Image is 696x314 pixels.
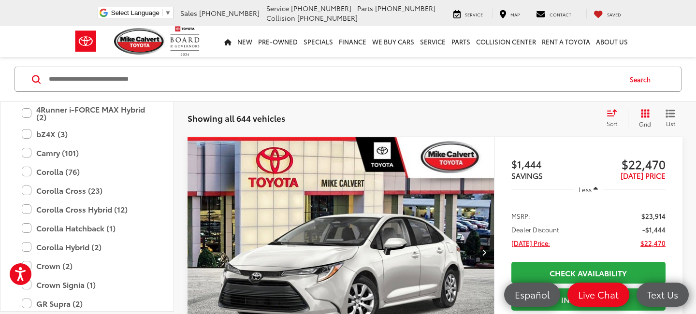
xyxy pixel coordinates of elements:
span: Dealer Discount [511,225,559,234]
label: Crown Signia (1) [22,276,152,293]
label: GR Supra (2) [22,295,152,312]
span: Showing all 644 vehicles [188,112,285,124]
span: Collision [266,13,295,23]
span: ▼ [165,9,171,16]
label: Corolla Cross (23) [22,182,152,199]
span: Text Us [642,288,683,300]
span: -$1,444 [642,225,666,234]
a: Specials [301,26,336,57]
span: Saved [607,11,621,17]
span: $22,470 [588,157,666,171]
input: Search by Make, Model, or Keyword [48,68,621,91]
label: Corolla Hybrid (2) [22,239,152,256]
span: [PHONE_NUMBER] [199,8,260,18]
label: Camry (101) [22,144,152,161]
label: Corolla Cross Hybrid (12) [22,201,152,218]
span: Español [510,288,554,300]
label: Crown (2) [22,257,152,274]
a: New [234,26,255,57]
span: SAVINGS [511,170,543,181]
a: Live Chat [567,283,629,307]
span: Live Chat [573,288,623,300]
span: $22,470 [640,238,666,248]
span: Sort [607,119,617,128]
a: Check Availability [511,262,666,284]
button: Less [574,181,603,198]
span: [PHONE_NUMBER] [297,13,358,23]
span: Map [510,11,520,17]
a: Pre-Owned [255,26,301,57]
a: My Saved Vehicles [586,9,628,18]
span: List [666,119,675,128]
a: Español [504,283,560,307]
span: Less [579,185,592,194]
a: Service [417,26,449,57]
button: Grid View [628,109,658,128]
a: About Us [593,26,631,57]
a: Contact [529,9,579,18]
img: Toyota [68,26,104,57]
a: Rent a Toyota [539,26,593,57]
a: Finance [336,26,369,57]
a: Map [492,9,527,18]
img: Mike Calvert Toyota [114,28,165,55]
span: Contact [550,11,571,17]
a: WE BUY CARS [369,26,417,57]
span: Grid [639,120,651,128]
button: Select sort value [602,109,628,128]
a: Parts [449,26,473,57]
span: [PHONE_NUMBER] [291,3,351,13]
span: $23,914 [641,211,666,221]
button: Search [621,67,665,91]
span: Sales [180,8,197,18]
span: Service [465,11,483,17]
label: Corolla Hatchback (1) [22,220,152,237]
span: Service [266,3,289,13]
span: [DATE] Price: [511,238,550,248]
button: Next image [475,235,494,269]
label: Corolla (76) [22,163,152,180]
label: bZ4X (3) [22,126,152,143]
span: MSRP: [511,211,530,221]
span: $1,444 [511,157,589,171]
span: Select Language [111,9,159,16]
span: Parts [357,3,373,13]
a: Select Language​ [111,9,171,16]
a: Collision Center [473,26,539,57]
span: [PHONE_NUMBER] [375,3,435,13]
label: 4Runner i-FORCE MAX Hybrid (2) [22,101,152,126]
button: List View [658,109,682,128]
a: Service [446,9,490,18]
a: Text Us [637,283,689,307]
a: Home [221,26,234,57]
span: [DATE] PRICE [621,170,666,181]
